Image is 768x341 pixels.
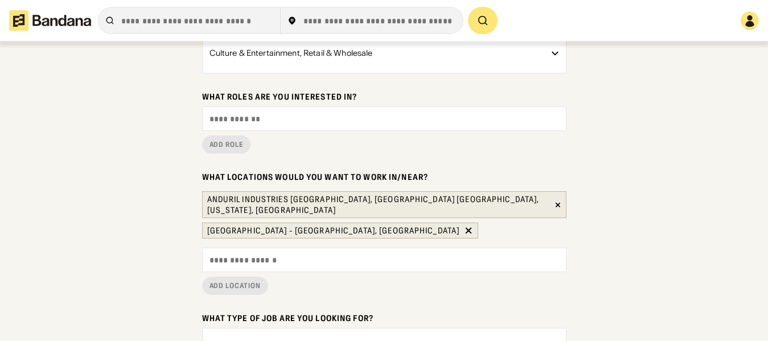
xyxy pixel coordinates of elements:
[210,282,261,289] div: Add location
[202,313,566,323] div: What type of job are you looking for?
[210,43,547,64] div: Culture & Entertainment, Retail & Wholesale
[210,141,244,148] div: Add role
[202,172,566,182] div: What locations would you want to work in/near?
[9,10,91,31] img: Bandana logotype
[202,92,566,102] div: What roles are you interested in?
[207,194,550,215] div: Anduril Industries [GEOGRAPHIC_DATA], [GEOGRAPHIC_DATA] [GEOGRAPHIC_DATA], [US_STATE], [GEOGRAPHI...
[207,225,460,236] div: [GEOGRAPHIC_DATA] - [GEOGRAPHIC_DATA], [GEOGRAPHIC_DATA]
